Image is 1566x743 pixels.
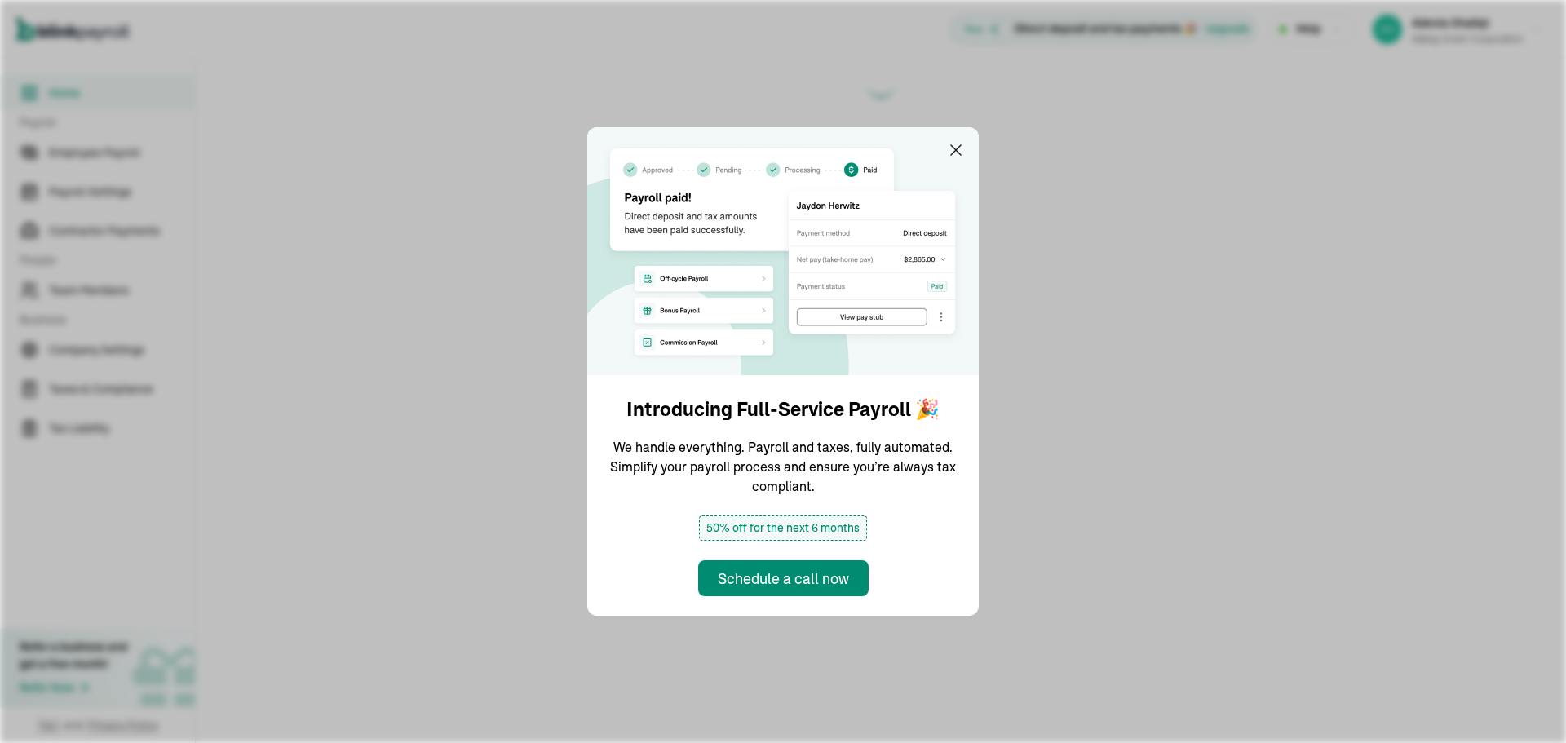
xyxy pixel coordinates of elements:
button: Schedule a call now [698,560,869,596]
p: We handle everything. Payroll and taxes, fully automated. Simplify your payroll process and ensur... [607,437,959,496]
h1: Introducing Full-Service Payroll 🎉 [626,395,940,424]
div: Schedule a call now [718,568,849,590]
img: announcement [587,127,979,375]
span: 50% off for the next 6 months [699,515,867,541]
